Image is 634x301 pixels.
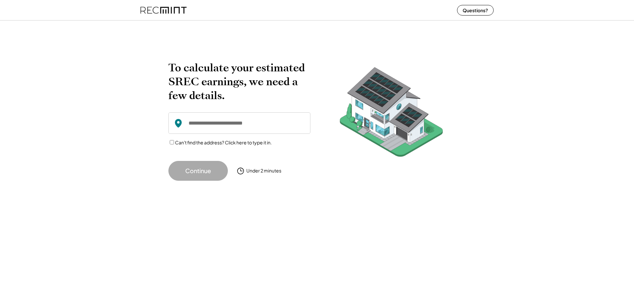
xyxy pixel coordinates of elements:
[246,168,281,174] div: Under 2 minutes
[175,139,272,145] label: Can't find the address? Click here to type it in.
[168,161,228,181] button: Continue
[168,61,310,102] h2: To calculate your estimated SREC earnings, we need a few details.
[327,61,456,167] img: RecMintArtboard%207.png
[457,5,494,16] button: Questions?
[140,1,187,19] img: recmint-logotype%403x%20%281%29.jpeg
